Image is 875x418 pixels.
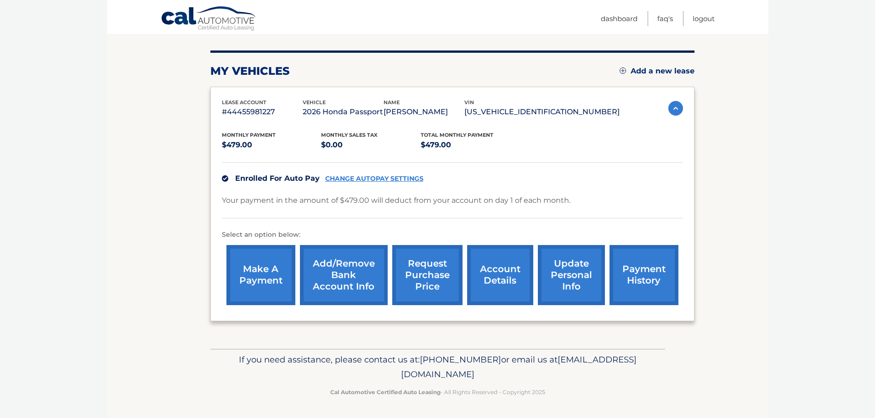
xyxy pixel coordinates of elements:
[668,101,683,116] img: accordion-active.svg
[303,99,326,106] span: vehicle
[321,139,421,151] p: $0.00
[226,245,295,305] a: make a payment
[420,354,501,365] span: [PHONE_NUMBER]
[538,245,605,305] a: update personal info
[693,11,715,26] a: Logout
[620,67,626,74] img: add.svg
[222,106,303,118] p: #44455981227
[222,175,228,182] img: check.svg
[216,352,659,382] p: If you need assistance, please contact us at: or email us at
[657,11,673,26] a: FAQ's
[384,99,400,106] span: name
[222,132,276,138] span: Monthly Payment
[222,139,322,151] p: $479.00
[161,6,257,33] a: Cal Automotive
[392,245,463,305] a: request purchase price
[620,67,694,76] a: Add a new lease
[384,106,464,118] p: [PERSON_NAME]
[610,245,678,305] a: payment history
[222,194,570,207] p: Your payment in the amount of $479.00 will deduct from your account on day 1 of each month.
[421,132,493,138] span: Total Monthly Payment
[216,387,659,397] p: - All Rights Reserved - Copyright 2025
[210,64,290,78] h2: my vehicles
[464,99,474,106] span: vin
[601,11,638,26] a: Dashboard
[421,139,520,151] p: $479.00
[300,245,388,305] a: Add/Remove bank account info
[321,132,378,138] span: Monthly sales Tax
[464,106,620,118] p: [US_VEHICLE_IDENTIFICATION_NUMBER]
[467,245,533,305] a: account details
[325,175,423,183] a: CHANGE AUTOPAY SETTINGS
[222,229,683,240] p: Select an option below:
[303,106,384,118] p: 2026 Honda Passport
[222,99,266,106] span: lease account
[330,389,440,396] strong: Cal Automotive Certified Auto Leasing
[235,174,320,183] span: Enrolled For Auto Pay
